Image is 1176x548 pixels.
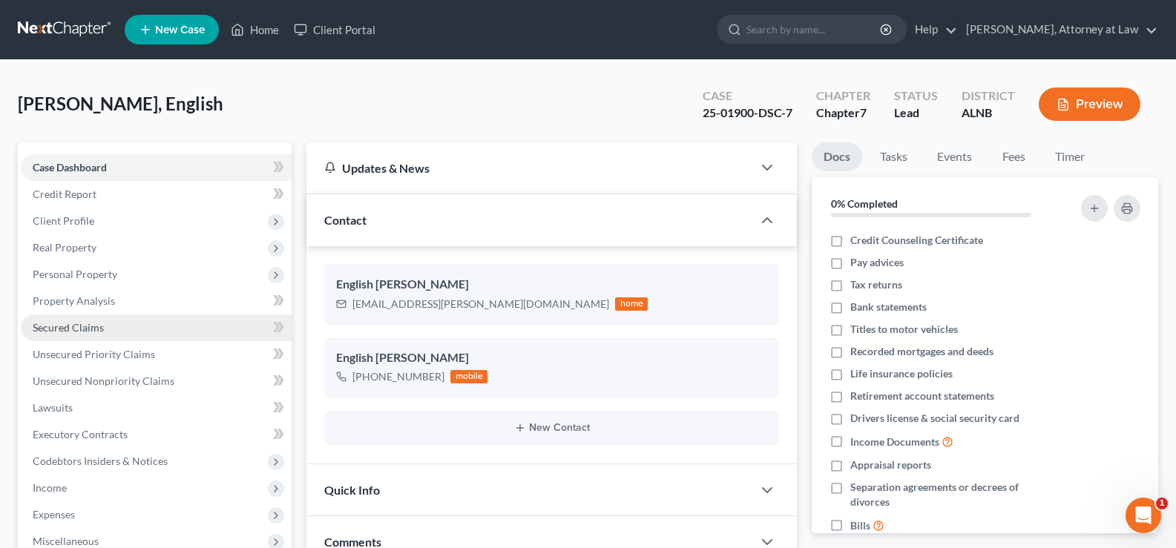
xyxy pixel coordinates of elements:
span: 7 [860,105,867,119]
a: Docs [812,142,862,171]
a: Unsecured Nonpriority Claims [21,368,292,395]
a: Fees [990,142,1037,171]
span: Client Profile [33,214,94,227]
span: Drivers license & social security card [850,411,1019,426]
span: Property Analysis [33,294,115,307]
span: Case Dashboard [33,161,107,174]
div: Chapter [816,88,870,105]
button: New Contact [336,422,767,434]
span: New Case [155,24,205,36]
span: Appraisal reports [850,458,931,472]
span: Life insurance policies [850,366,953,381]
span: [PERSON_NAME], English [18,93,223,114]
a: [PERSON_NAME], Attorney at Law [959,16,1157,43]
span: Pay advices [850,255,904,270]
div: Status [894,88,938,105]
strong: 0% Completed [831,197,898,210]
div: English [PERSON_NAME] [336,349,767,367]
a: Credit Report [21,181,292,208]
a: Lawsuits [21,395,292,421]
div: ALNB [962,105,1015,122]
input: Search by name... [746,16,882,43]
span: Unsecured Priority Claims [33,348,155,360]
a: Case Dashboard [21,154,292,181]
a: Help [907,16,957,43]
div: Updates & News [324,160,735,176]
span: Income Documents [850,435,939,449]
div: English [PERSON_NAME] [336,276,767,294]
span: Executory Contracts [33,428,128,440]
span: Quick Info [324,483,380,497]
a: Timer [1043,142,1097,171]
span: Codebtors Insiders & Notices [33,455,168,467]
span: Real Property [33,241,96,254]
span: Income [33,481,67,494]
div: Lead [894,105,938,122]
span: Tax returns [850,277,902,292]
div: 25-01900-DSC-7 [703,105,792,122]
a: Executory Contracts [21,421,292,448]
div: home [615,297,648,311]
div: [EMAIL_ADDRESS][PERSON_NAME][DOMAIN_NAME] [352,297,609,311]
span: 1 [1156,498,1168,509]
span: Credit Counseling Certificate [850,233,983,248]
span: Expenses [33,508,75,521]
span: Recorded mortgages and deeds [850,344,993,359]
div: Case [703,88,792,105]
span: Unsecured Nonpriority Claims [33,374,174,387]
iframe: Intercom live chat [1126,498,1161,533]
a: Unsecured Priority Claims [21,341,292,368]
span: Titles to motor vehicles [850,322,958,337]
span: Miscellaneous [33,535,99,547]
a: Secured Claims [21,314,292,341]
a: Events [925,142,984,171]
span: Retirement account statements [850,389,994,403]
a: Tasks [868,142,919,171]
span: Bank statements [850,300,927,314]
button: Preview [1039,88,1140,121]
div: [PHONE_NUMBER] [352,369,444,384]
a: Property Analysis [21,288,292,314]
span: Personal Property [33,268,117,280]
a: Home [223,16,286,43]
div: District [962,88,1015,105]
a: Client Portal [286,16,383,43]
span: Secured Claims [33,321,104,334]
span: Credit Report [33,188,96,200]
span: Contact [324,213,367,227]
span: Lawsuits [33,401,73,414]
span: Separation agreements or decrees of divorces [850,480,1059,509]
div: mobile [450,370,487,383]
div: Chapter [816,105,870,122]
span: Bills [850,518,870,533]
